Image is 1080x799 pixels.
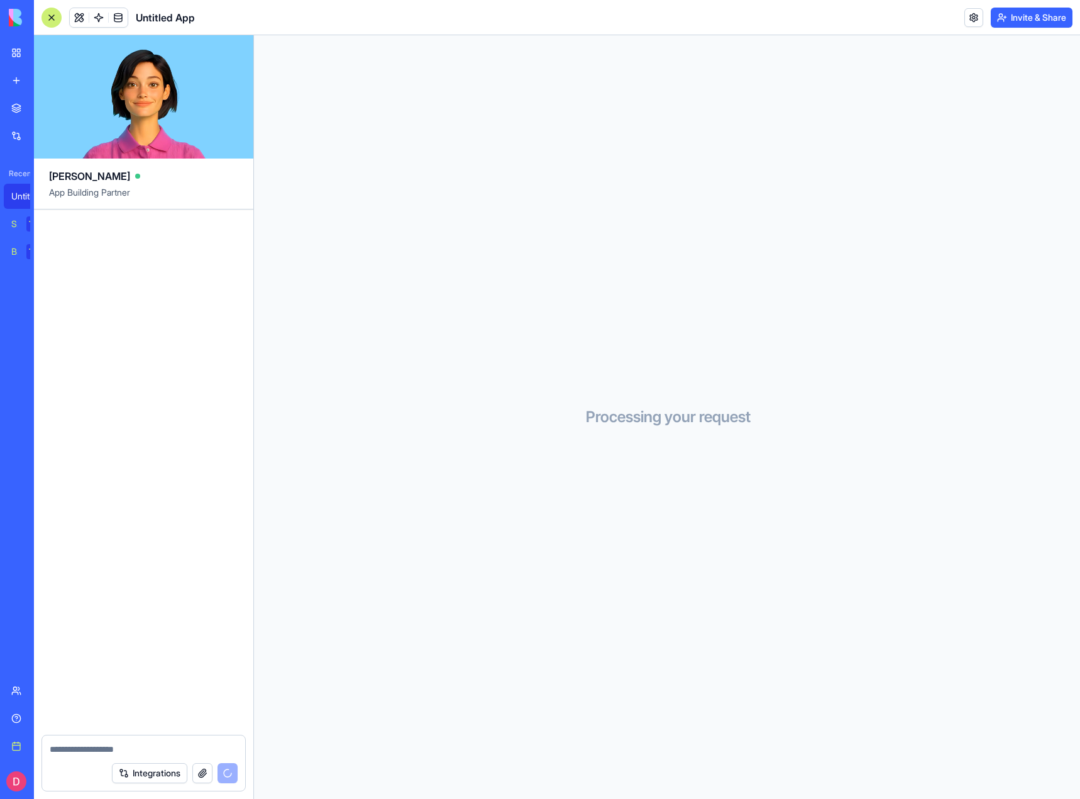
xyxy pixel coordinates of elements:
[4,169,30,179] span: Recent
[26,244,47,259] div: TRY
[112,763,187,783] button: Integrations
[11,245,18,258] div: Blog Generation Pro
[991,8,1072,28] button: Invite & Share
[4,239,54,264] a: Blog Generation ProTRY
[4,211,54,237] a: Social Media Content GeneratorTRY
[26,216,47,232] div: TRY
[6,771,26,791] img: ACg8ocK03C_UL8r1nSA77sDSRB4la0C1pmzul1zRR4a6VeIQJYKtlA=s96-c
[4,184,54,209] a: Untitled App
[11,218,18,230] div: Social Media Content Generator
[9,9,87,26] img: logo
[49,186,238,209] span: App Building Partner
[136,10,195,25] h1: Untitled App
[49,169,130,184] span: [PERSON_NAME]
[571,407,764,427] h3: Processing your request
[11,190,47,203] div: Untitled App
